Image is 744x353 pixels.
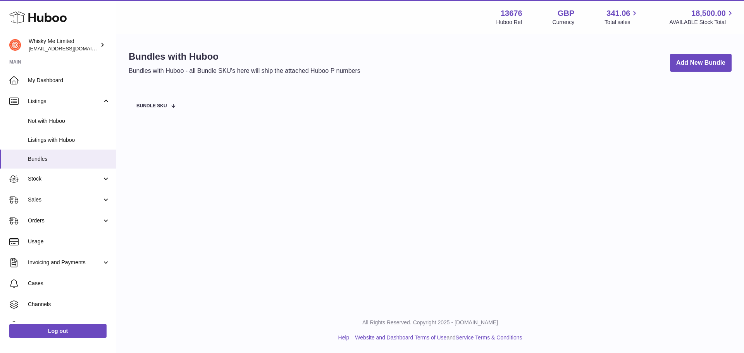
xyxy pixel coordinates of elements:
[29,45,114,52] span: [EMAIL_ADDRESS][DOMAIN_NAME]
[496,19,522,26] div: Huboo Ref
[456,334,522,341] a: Service Terms & Conditions
[28,98,102,105] span: Listings
[136,103,167,108] span: Bundle SKU
[28,217,102,224] span: Orders
[28,175,102,183] span: Stock
[553,19,575,26] div: Currency
[691,8,726,19] span: 18,500.00
[28,322,110,329] span: Settings
[9,324,107,338] a: Log out
[355,334,446,341] a: Website and Dashboard Terms of Use
[604,8,639,26] a: 341.06 Total sales
[28,196,102,203] span: Sales
[28,280,110,287] span: Cases
[558,8,574,19] strong: GBP
[9,39,21,51] img: orders@whiskyshop.com
[129,50,360,63] h1: Bundles with Huboo
[29,38,98,52] div: Whisky Me Limited
[28,301,110,308] span: Channels
[604,19,639,26] span: Total sales
[28,238,110,245] span: Usage
[28,77,110,84] span: My Dashboard
[28,136,110,144] span: Listings with Huboo
[122,319,738,326] p: All Rights Reserved. Copyright 2025 - [DOMAIN_NAME]
[501,8,522,19] strong: 13676
[129,67,360,75] p: Bundles with Huboo - all Bundle SKU's here will ship the attached Huboo P numbers
[28,155,110,163] span: Bundles
[338,334,350,341] a: Help
[28,117,110,125] span: Not with Huboo
[606,8,630,19] span: 341.06
[669,19,735,26] span: AVAILABLE Stock Total
[670,54,732,72] a: Add New Bundle
[669,8,735,26] a: 18,500.00 AVAILABLE Stock Total
[28,259,102,266] span: Invoicing and Payments
[352,334,522,341] li: and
